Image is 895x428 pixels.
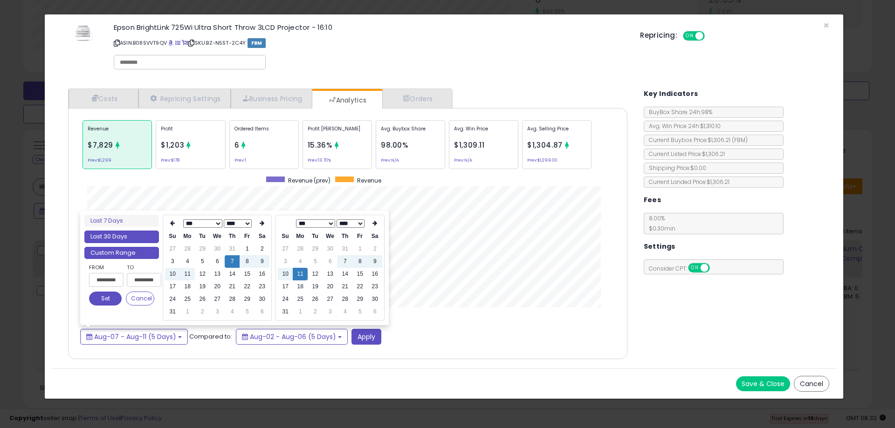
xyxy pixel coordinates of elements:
[308,293,323,306] td: 26
[180,306,195,318] td: 1
[367,280,382,293] td: 23
[195,268,210,280] td: 12
[352,293,367,306] td: 29
[210,293,225,306] td: 27
[323,293,337,306] td: 27
[308,255,323,268] td: 5
[138,89,231,108] a: Repricing Settings
[337,268,352,280] td: 14
[195,280,210,293] td: 19
[323,230,337,243] th: We
[255,230,269,243] th: Sa
[352,230,367,243] th: Fr
[736,376,790,391] button: Save & Close
[293,230,308,243] th: Mo
[352,306,367,318] td: 5
[308,306,323,318] td: 2
[454,125,513,139] p: Avg. Win Price
[367,255,382,268] td: 9
[234,159,246,162] small: Prev: 1
[644,194,661,206] h5: Fees
[454,159,472,162] small: Prev: N/A
[114,24,626,31] h3: Epson BrightLink 725Wi Ultra Short Throw 3LCD Projector - 16:10
[210,268,225,280] td: 13
[352,268,367,280] td: 15
[278,268,293,280] td: 10
[337,280,352,293] td: 21
[323,268,337,280] td: 13
[165,255,180,268] td: 3
[240,268,255,280] td: 15
[234,140,240,150] span: 6
[337,306,352,318] td: 4
[234,125,294,139] p: Ordered Items
[278,230,293,243] th: Su
[165,268,180,280] td: 10
[210,230,225,243] th: We
[255,268,269,280] td: 16
[293,306,308,318] td: 1
[308,268,323,280] td: 12
[367,293,382,306] td: 30
[278,255,293,268] td: 3
[240,243,255,255] td: 1
[180,230,195,243] th: Mo
[367,230,382,243] th: Sa
[210,243,225,255] td: 30
[195,306,210,318] td: 2
[644,150,725,158] span: Current Listed Price: $1,306.21
[161,140,184,150] span: $1,203
[89,263,122,272] label: From
[454,140,485,150] span: $1,309.11
[180,255,195,268] td: 4
[225,255,240,268] td: 7
[195,230,210,243] th: Tu
[293,280,308,293] td: 18
[823,19,829,32] span: ×
[703,32,718,40] span: OFF
[240,306,255,318] td: 5
[644,164,706,172] span: Shipping Price: $0.00
[94,332,176,341] span: Aug-07 - Aug-11 (5 Days)
[165,243,180,255] td: 27
[689,264,701,272] span: ON
[161,159,179,162] small: Prev: $178
[88,125,147,139] p: Revenue
[323,306,337,318] td: 3
[84,247,159,259] li: Custom Range
[127,263,154,272] label: To
[308,140,332,150] span: 15.36%
[278,280,293,293] td: 17
[323,255,337,268] td: 6
[240,255,255,268] td: 8
[225,268,240,280] td: 14
[644,122,721,130] span: Avg. Win Price 24h: $1,310.10
[308,159,331,162] small: Prev: 13.70%
[161,125,220,139] p: Profit
[288,177,330,184] span: Revenue (prev)
[308,230,323,243] th: Tu
[225,306,240,318] td: 4
[69,24,97,42] img: 31YCRk5F8uL._SL60_.jpg
[308,243,323,255] td: 29
[293,243,308,255] td: 28
[644,224,675,232] span: $0.30 min
[351,329,381,345] button: Apply
[88,140,113,150] span: $7,829
[255,293,269,306] td: 30
[684,32,695,40] span: ON
[210,306,225,318] td: 3
[225,243,240,255] td: 31
[644,241,675,252] h5: Settings
[527,125,586,139] p: Avg. Selling Price
[640,32,677,39] h5: Repricing:
[240,230,255,243] th: Fr
[352,280,367,293] td: 22
[308,125,367,139] p: Profit [PERSON_NAME]
[312,91,381,109] a: Analytics
[644,265,722,272] span: Consider CPT:
[69,89,138,108] a: Costs
[255,306,269,318] td: 6
[180,293,195,306] td: 25
[210,280,225,293] td: 20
